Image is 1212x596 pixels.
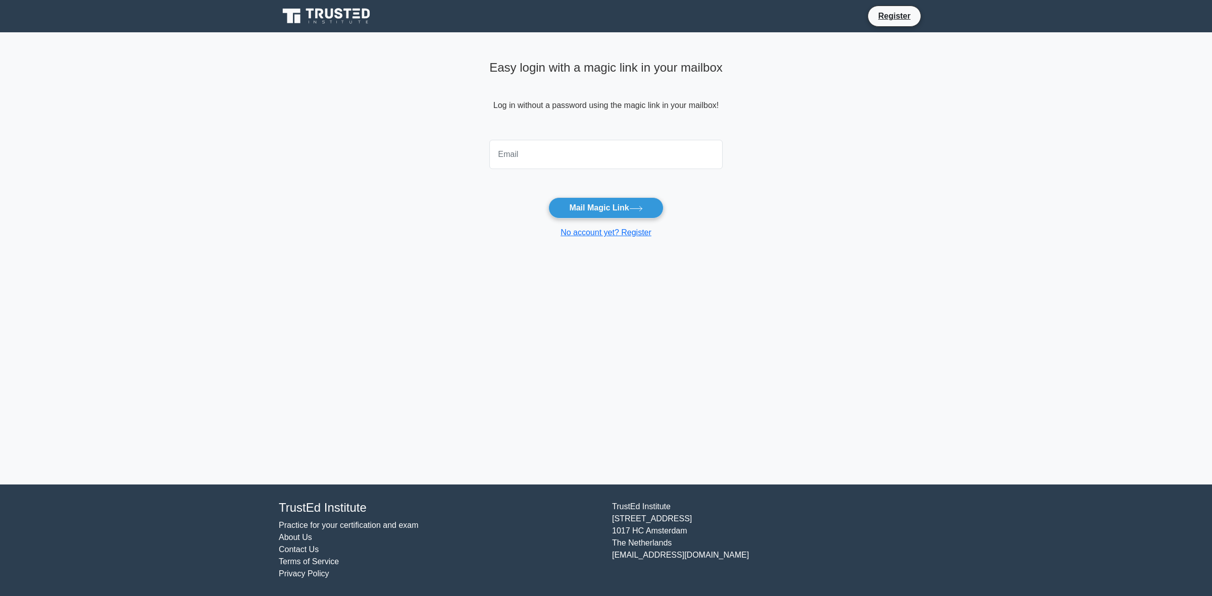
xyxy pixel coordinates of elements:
a: Practice for your certification and exam [279,521,419,529]
a: Terms of Service [279,557,339,566]
a: No account yet? Register [561,228,651,237]
a: Register [872,10,917,22]
input: Email [489,140,723,169]
a: Contact Us [279,545,319,554]
h4: TrustEd Institute [279,501,600,515]
div: Log in without a password using the magic link in your mailbox! [489,57,723,136]
a: About Us [279,533,312,541]
h4: Easy login with a magic link in your mailbox [489,61,723,75]
button: Mail Magic Link [548,197,663,219]
a: Privacy Policy [279,569,329,578]
div: TrustEd Institute [STREET_ADDRESS] 1017 HC Amsterdam The Netherlands [EMAIL_ADDRESS][DOMAIN_NAME] [606,501,939,580]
